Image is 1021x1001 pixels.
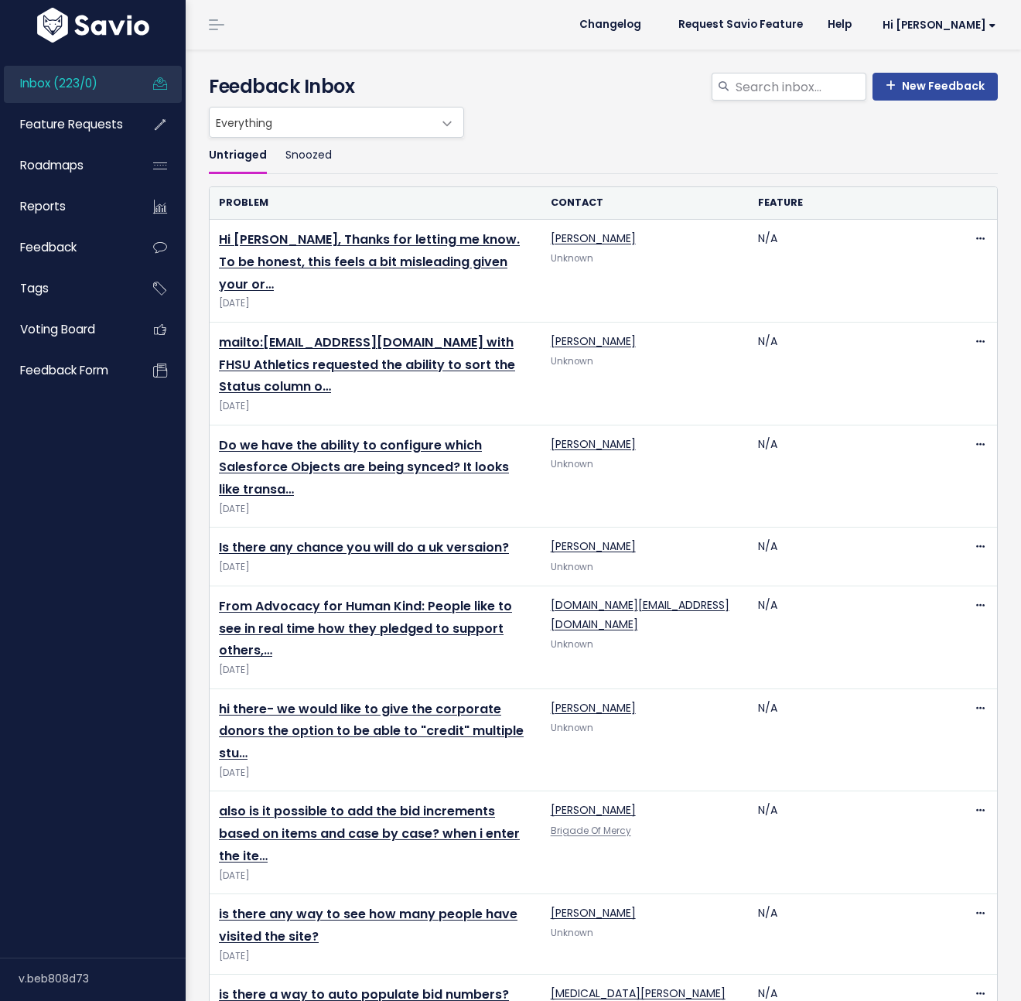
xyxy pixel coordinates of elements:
[749,791,956,894] td: N/A
[219,700,524,763] a: hi there- we would like to give the corporate donors the option to be able to "credit" multiple stu…
[551,561,593,573] span: Unknown
[20,321,95,337] span: Voting Board
[864,13,1009,37] a: Hi [PERSON_NAME]
[551,458,593,470] span: Unknown
[19,958,186,999] div: v.beb808d73
[666,13,815,36] a: Request Savio Feature
[219,501,532,518] span: [DATE]
[219,905,517,945] a: is there any way to see how many people have visited the site?
[4,353,128,388] a: Feedback form
[20,116,123,132] span: Feature Requests
[210,108,432,137] span: Everything
[883,19,996,31] span: Hi [PERSON_NAME]
[749,688,956,791] td: N/A
[209,107,464,138] span: Everything
[4,271,128,306] a: Tags
[219,948,532,965] span: [DATE]
[209,138,998,174] ul: Filter feature requests
[551,802,636,818] a: [PERSON_NAME]
[20,280,49,296] span: Tags
[219,597,512,660] a: From Advocacy for Human Kind: People like to see in real time how they pledged to support others,…
[551,986,726,1001] a: [MEDICAL_DATA][PERSON_NAME]
[20,239,77,255] span: Feedback
[551,700,636,716] a: [PERSON_NAME]
[551,436,636,452] a: [PERSON_NAME]
[219,231,520,293] a: Hi [PERSON_NAME], Thanks for letting me know. To be honest, this feels a bit misleading given you...
[219,296,532,312] span: [DATE]
[209,138,267,174] a: Untriaged
[4,66,128,101] a: Inbox (223/0)
[4,189,128,224] a: Reports
[219,333,515,396] a: mailto:[EMAIL_ADDRESS][DOMAIN_NAME] with FHSU Athletics requested the ability to sort the Status ...
[749,528,956,586] td: N/A
[4,148,128,183] a: Roadmaps
[541,187,749,219] th: Contact
[551,252,593,265] span: Unknown
[551,333,636,349] a: [PERSON_NAME]
[219,662,532,678] span: [DATE]
[20,75,97,91] span: Inbox (223/0)
[219,398,532,415] span: [DATE]
[749,586,956,688] td: N/A
[209,73,998,101] h4: Feedback Inbox
[749,220,956,323] td: N/A
[4,107,128,142] a: Feature Requests
[4,230,128,265] a: Feedback
[551,927,593,939] span: Unknown
[4,312,128,347] a: Voting Board
[734,73,866,101] input: Search inbox...
[749,187,956,219] th: Feature
[33,8,153,43] img: logo-white.9d6f32f41409.svg
[551,722,593,734] span: Unknown
[219,802,520,865] a: also is it possible to add the bid increments based on items and case by case? when i enter the ite…
[551,825,631,837] a: Brigade Of Mercy
[285,138,332,174] a: Snoozed
[219,436,509,499] a: Do we have the ability to configure which Salesforce Objects are being synced? It looks like transa…
[20,362,108,378] span: Feedback form
[749,894,956,975] td: N/A
[749,322,956,425] td: N/A
[20,157,84,173] span: Roadmaps
[219,538,509,556] a: Is there any chance you will do a uk versaion?
[20,198,66,214] span: Reports
[551,355,593,367] span: Unknown
[872,73,998,101] a: New Feedback
[219,868,532,884] span: [DATE]
[219,765,532,781] span: [DATE]
[749,425,956,528] td: N/A
[551,905,636,921] a: [PERSON_NAME]
[210,187,541,219] th: Problem
[219,559,532,576] span: [DATE]
[551,638,593,651] span: Unknown
[551,231,636,246] a: [PERSON_NAME]
[815,13,864,36] a: Help
[551,538,636,554] a: [PERSON_NAME]
[551,597,729,632] a: [DOMAIN_NAME][EMAIL_ADDRESS][DOMAIN_NAME]
[579,19,641,30] span: Changelog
